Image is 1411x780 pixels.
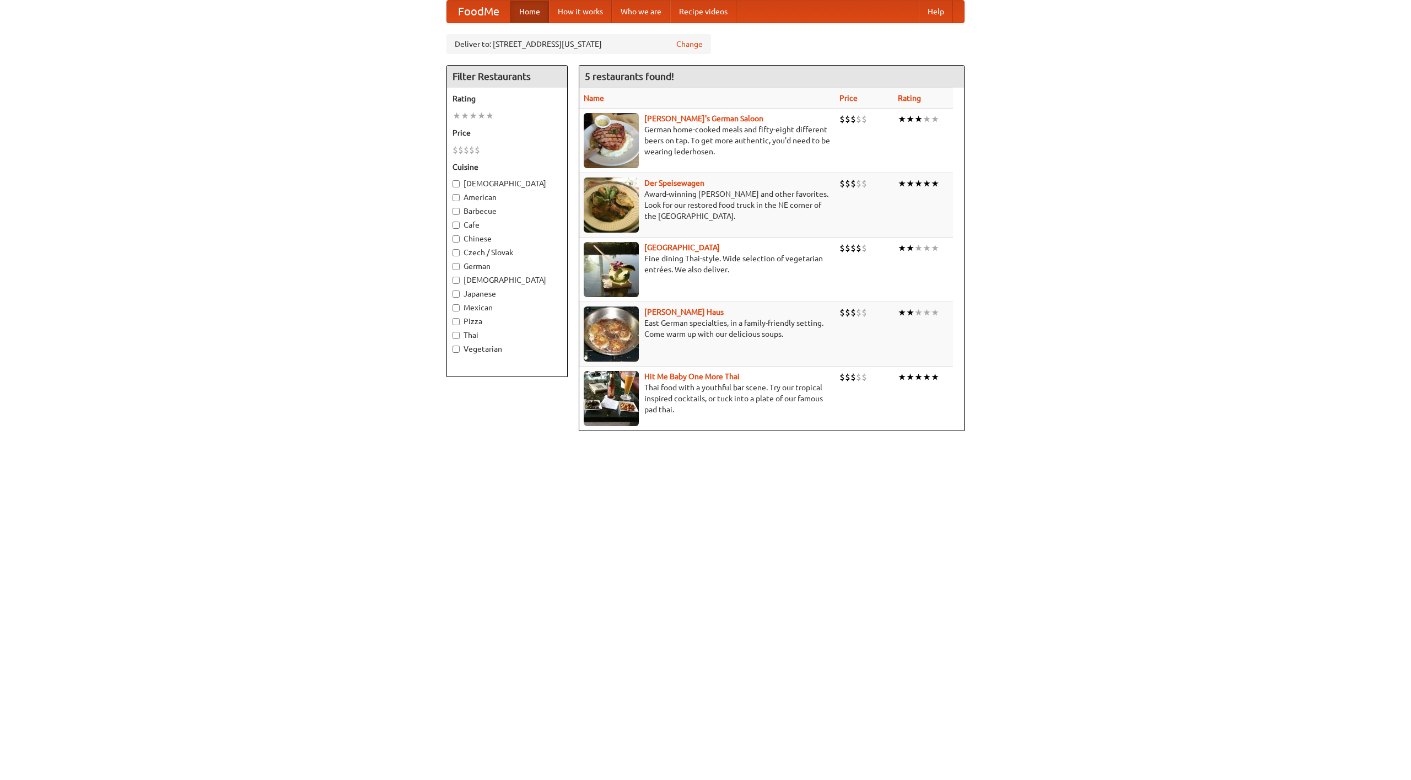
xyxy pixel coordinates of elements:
label: Barbecue [453,206,562,217]
li: $ [845,306,850,319]
li: $ [839,113,845,125]
li: ★ [923,242,931,254]
li: ★ [898,113,906,125]
img: babythai.jpg [584,371,639,426]
label: Thai [453,330,562,341]
li: ★ [906,371,914,383]
li: $ [850,113,856,125]
li: $ [839,242,845,254]
b: Der Speisewagen [644,179,704,187]
p: Award-winning [PERSON_NAME] and other favorites. Look for our restored food truck in the NE corne... [584,189,831,222]
li: $ [861,177,867,190]
li: ★ [461,110,469,122]
a: Hit Me Baby One More Thai [644,372,740,381]
a: [GEOGRAPHIC_DATA] [644,243,720,252]
li: ★ [923,306,931,319]
li: $ [839,177,845,190]
li: $ [850,371,856,383]
li: $ [850,177,856,190]
img: satay.jpg [584,242,639,297]
li: $ [839,306,845,319]
li: ★ [923,113,931,125]
label: Vegetarian [453,343,562,354]
a: Home [510,1,549,23]
div: Deliver to: [STREET_ADDRESS][US_STATE] [446,34,711,54]
li: ★ [914,306,923,319]
li: $ [861,371,867,383]
li: $ [861,113,867,125]
li: ★ [914,371,923,383]
li: ★ [898,177,906,190]
li: ★ [931,242,939,254]
a: Change [676,39,703,50]
li: ★ [931,177,939,190]
li: ★ [898,306,906,319]
label: [DEMOGRAPHIC_DATA] [453,275,562,286]
label: Japanese [453,288,562,299]
li: $ [458,144,464,156]
li: ★ [914,113,923,125]
label: German [453,261,562,272]
li: ★ [906,242,914,254]
ng-pluralize: 5 restaurants found! [585,71,674,82]
li: $ [475,144,480,156]
li: $ [856,242,861,254]
h5: Cuisine [453,162,562,173]
input: Mexican [453,304,460,311]
li: ★ [453,110,461,122]
input: Pizza [453,318,460,325]
input: Czech / Slovak [453,249,460,256]
input: Cafe [453,222,460,229]
input: Thai [453,332,460,339]
li: ★ [923,177,931,190]
li: $ [839,371,845,383]
li: $ [464,144,469,156]
li: ★ [469,110,477,122]
input: Vegetarian [453,346,460,353]
a: Who we are [612,1,670,23]
li: $ [845,113,850,125]
input: [DEMOGRAPHIC_DATA] [453,277,460,284]
input: Chinese [453,235,460,243]
h4: Filter Restaurants [447,66,567,88]
li: $ [861,242,867,254]
a: [PERSON_NAME]'s German Saloon [644,114,763,123]
li: ★ [898,371,906,383]
li: ★ [906,177,914,190]
label: Czech / Slovak [453,247,562,258]
p: Fine dining Thai-style. Wide selection of vegetarian entrées. We also deliver. [584,253,831,275]
li: ★ [914,242,923,254]
img: kohlhaus.jpg [584,306,639,362]
li: $ [850,306,856,319]
input: Japanese [453,291,460,298]
li: ★ [486,110,494,122]
label: Chinese [453,233,562,244]
li: ★ [923,371,931,383]
a: Recipe videos [670,1,736,23]
p: Thai food with a youthful bar scene. Try our tropical inspired cocktails, or tuck into a plate of... [584,382,831,415]
input: German [453,263,460,270]
li: ★ [898,242,906,254]
a: FoodMe [447,1,510,23]
label: Cafe [453,219,562,230]
a: Price [839,94,858,103]
li: $ [469,144,475,156]
input: American [453,194,460,201]
a: Rating [898,94,921,103]
p: East German specialties, in a family-friendly setting. Come warm up with our delicious soups. [584,318,831,340]
li: ★ [477,110,486,122]
label: [DEMOGRAPHIC_DATA] [453,178,562,189]
li: $ [856,113,861,125]
li: $ [856,306,861,319]
li: $ [845,242,850,254]
li: $ [850,242,856,254]
label: Mexican [453,302,562,313]
li: ★ [931,113,939,125]
a: [PERSON_NAME] Haus [644,308,724,316]
li: $ [856,371,861,383]
li: $ [453,144,458,156]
